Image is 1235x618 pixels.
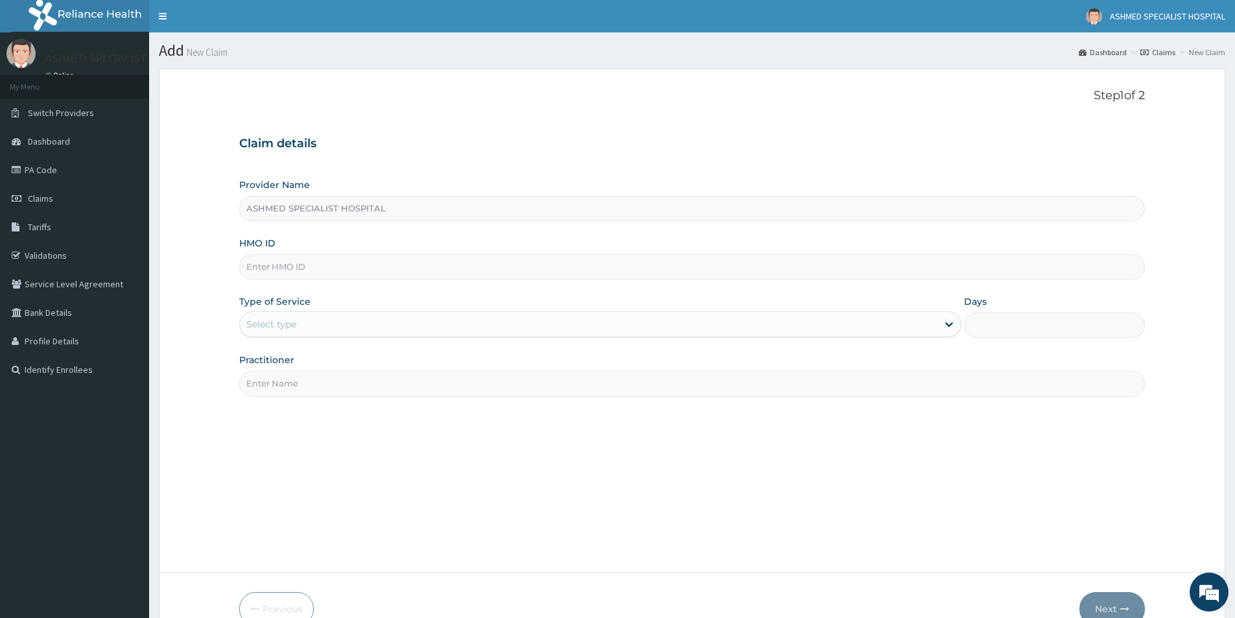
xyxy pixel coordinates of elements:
[239,178,310,191] label: Provider Name
[1110,10,1225,22] span: ASHMED SPECIALIST HOSPITAL
[24,65,53,97] img: d_794563401_company_1708531726252_794563401
[213,6,244,38] div: Minimize live chat window
[239,137,1145,151] h3: Claim details
[67,73,218,89] div: Chat with us now
[239,371,1145,396] input: Enter Name
[75,163,179,294] span: We're online!
[28,136,70,147] span: Dashboard
[1086,8,1102,25] img: User Image
[159,42,1225,59] h1: Add
[45,53,200,64] p: ASHMED SPECIALIST HOSPITAL
[964,295,987,308] label: Days
[1079,47,1127,58] a: Dashboard
[239,353,294,366] label: Practitioner
[246,318,296,331] div: Select type
[28,193,53,204] span: Claims
[239,254,1145,279] input: Enter HMO ID
[239,89,1145,103] p: Step 1 of 2
[28,221,51,233] span: Tariffs
[239,295,311,308] label: Type of Service
[6,39,36,68] img: User Image
[1177,47,1225,58] li: New Claim
[28,107,94,119] span: Switch Providers
[239,237,276,250] label: HMO ID
[184,47,228,57] small: New Claim
[6,354,247,399] textarea: Type your message and hit 'Enter'
[1140,47,1175,58] a: Claims
[45,71,76,80] a: Online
